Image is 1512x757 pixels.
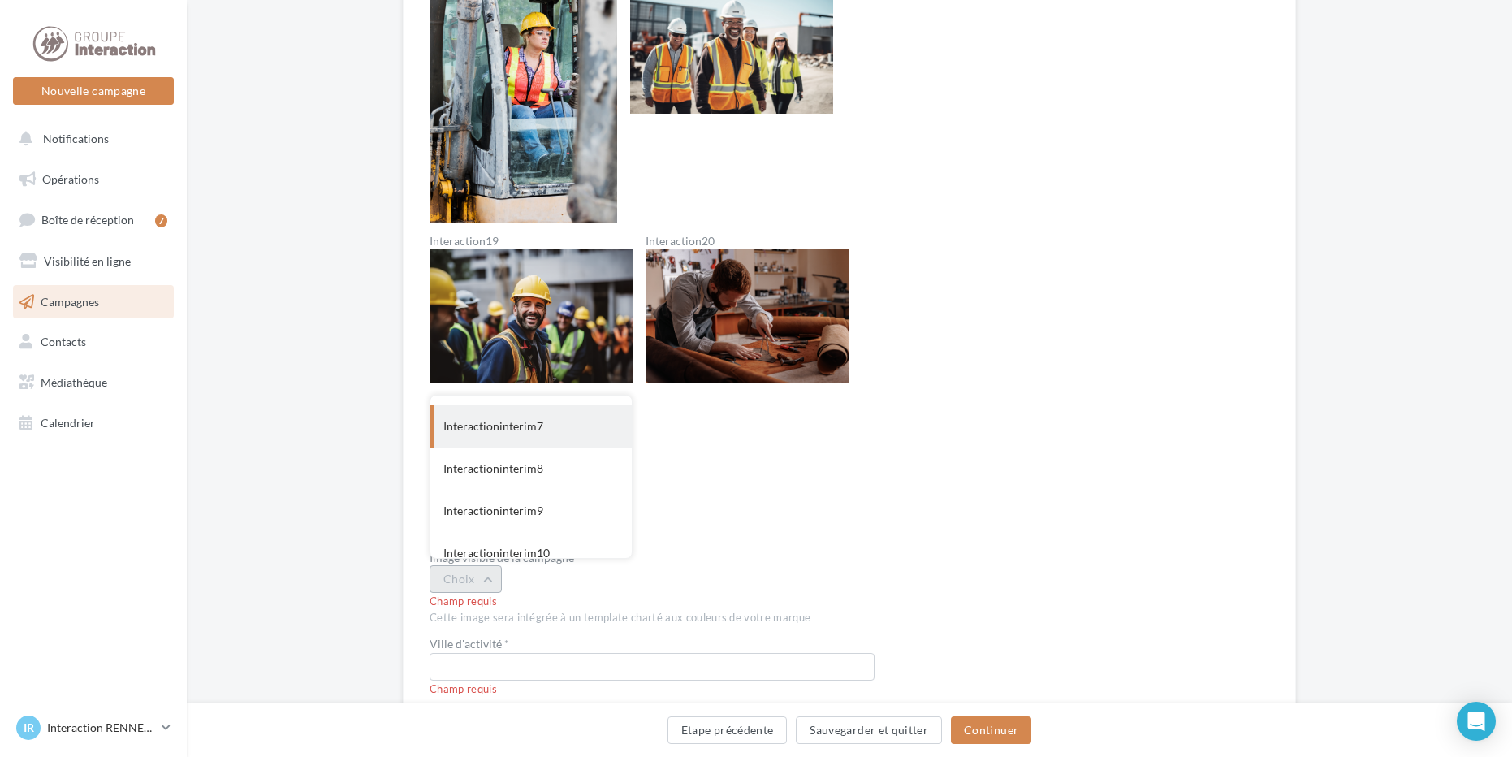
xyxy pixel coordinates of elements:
div: Interactioninterim9 [430,490,632,532]
button: Choix [430,565,502,593]
span: Boîte de réception [41,213,134,227]
label: Interaction19 [430,236,633,247]
div: Interaction - Interim [430,526,881,540]
span: Calendrier [41,416,95,430]
a: Visibilité en ligne [10,244,177,279]
div: Interactioninterim7 [430,405,632,448]
a: IR Interaction RENNES INDUSTRIE [13,712,174,743]
a: Boîte de réception7 [10,202,177,237]
div: Cette image sera intégrée à un template charté aux couleurs de votre marque [430,611,881,625]
label: Ville d'activité * [430,638,868,650]
div: Champ requis [430,595,881,609]
button: Sauvegarder et quitter [796,716,942,744]
div: Open Intercom Messenger [1457,702,1496,741]
button: Notifications [10,122,171,156]
span: Opérations [42,172,99,186]
div: Interactioninterim8 [430,448,632,490]
span: Visibilité en ligne [44,254,131,268]
div: Interactioninterim10 [430,532,632,574]
p: Interaction RENNES INDUSTRIE [47,720,155,736]
a: Calendrier [10,406,177,440]
button: Etape précédente [667,716,788,744]
span: Campagnes [41,294,99,308]
a: Contacts [10,325,177,359]
a: Opérations [10,162,177,197]
div: Champ requis [430,682,881,697]
label: Interaction20 [646,236,849,247]
img: Interaction19 [430,249,633,384]
div: 7 [155,214,167,227]
label: Interaction21 [430,396,633,408]
span: Notifications [43,132,109,145]
button: Nouvelle campagne [13,77,174,105]
span: IR [24,720,34,736]
div: Image visible de la campagne * [430,552,881,564]
img: Interaction20 [646,249,849,384]
a: Campagnes [10,285,177,319]
button: Continuer [951,716,1031,744]
span: Contacts [41,335,86,348]
span: Médiathèque [41,375,107,389]
a: Médiathèque [10,366,177,400]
